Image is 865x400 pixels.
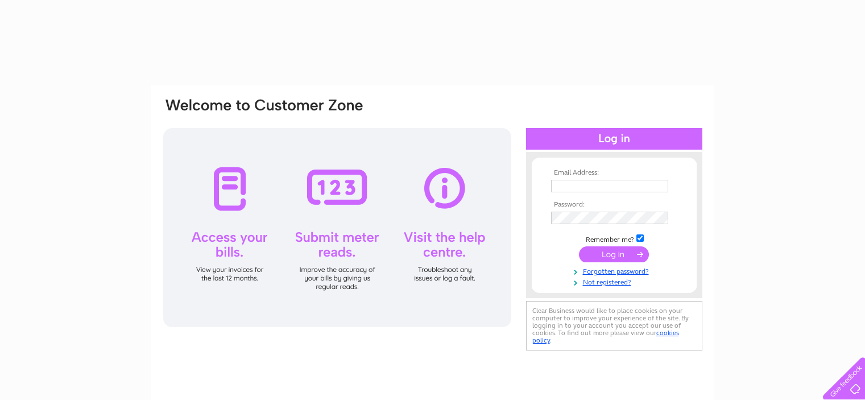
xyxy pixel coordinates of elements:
div: Clear Business would like to place cookies on your computer to improve your experience of the sit... [526,301,702,350]
th: Email Address: [548,169,680,177]
a: cookies policy [532,329,679,344]
th: Password: [548,201,680,209]
input: Submit [579,246,649,262]
a: Forgotten password? [551,265,680,276]
a: Not registered? [551,276,680,287]
td: Remember me? [548,233,680,244]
